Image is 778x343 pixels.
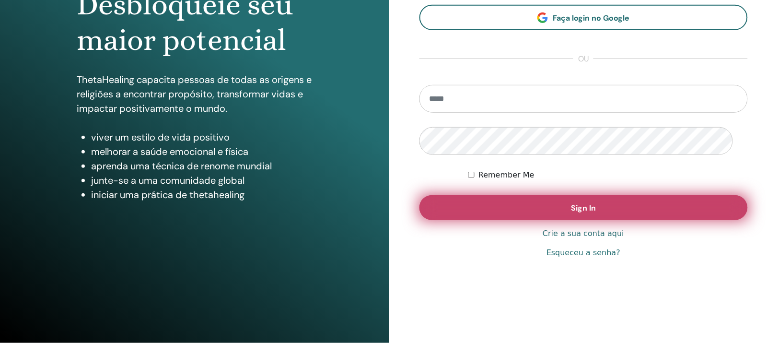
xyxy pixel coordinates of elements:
[573,53,593,65] span: ou
[543,228,624,239] a: Crie a sua conta aqui
[419,195,748,220] button: Sign In
[571,203,596,213] span: Sign In
[546,247,620,259] a: Esqueceu a senha?
[91,130,312,144] li: viver um estilo de vida positivo
[553,13,629,23] span: Faça login no Google
[468,169,748,181] div: Keep me authenticated indefinitely or until I manually logout
[419,5,748,30] a: Faça login no Google
[77,72,312,116] p: ThetaHealing capacita pessoas de todas as origens e religiões a encontrar propósito, transformar ...
[91,159,312,173] li: aprenda uma técnica de renome mundial
[91,188,312,202] li: iniciar uma prática de thetahealing
[478,169,534,181] label: Remember Me
[91,144,312,159] li: melhorar a saúde emocional e física
[91,173,312,188] li: junte-se a uma comunidade global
